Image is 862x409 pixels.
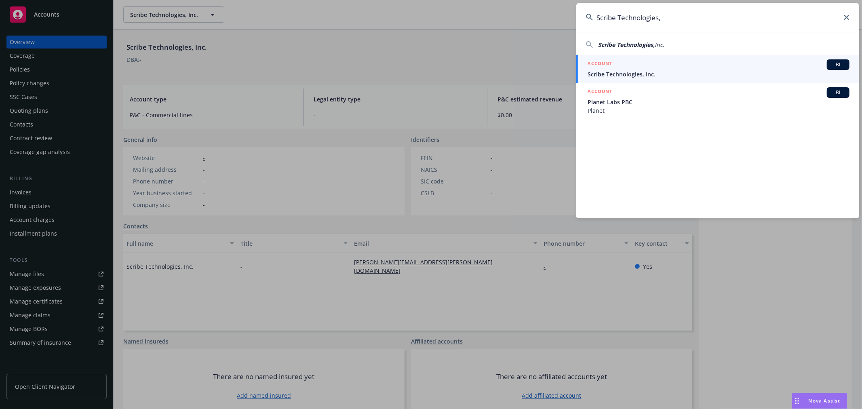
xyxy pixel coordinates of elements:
span: BI [830,61,846,68]
span: BI [830,89,846,96]
span: Scribe Technologies, Inc. [588,70,849,78]
span: Inc. [655,41,664,48]
span: Scribe Technologies, [598,41,655,48]
h5: ACCOUNT [588,87,612,97]
a: ACCOUNTBIPlanet Labs PBCPlanet [576,83,859,119]
input: Search... [576,3,859,32]
div: Drag to move [792,393,802,409]
a: ACCOUNTBIScribe Technologies, Inc. [576,55,859,83]
h5: ACCOUNT [588,59,612,69]
span: Planet [588,106,849,115]
span: Nova Assist [809,397,841,404]
span: Planet Labs PBC [588,98,849,106]
button: Nova Assist [792,393,847,409]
